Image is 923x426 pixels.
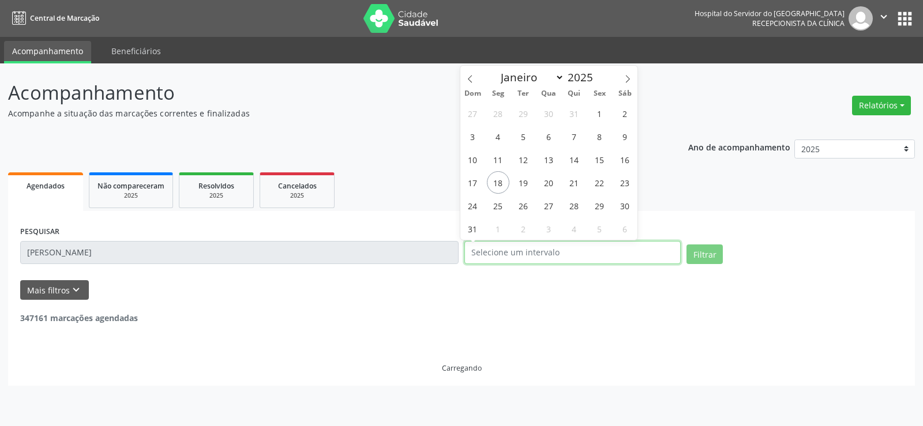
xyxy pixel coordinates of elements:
select: Month [496,69,565,85]
span: Agosto 16, 2025 [614,148,636,171]
span: Sex [587,90,612,97]
span: Setembro 1, 2025 [487,217,509,240]
div: 2025 [268,191,326,200]
button: Mais filtroskeyboard_arrow_down [20,280,89,300]
span: Agosto 5, 2025 [512,125,535,148]
span: Ter [511,90,536,97]
span: Agosto 14, 2025 [563,148,586,171]
span: Cancelados [278,181,317,191]
span: Agosto 29, 2025 [588,194,611,217]
input: Year [564,70,602,85]
span: Agosto 25, 2025 [487,194,509,217]
span: Qua [536,90,561,97]
span: Agosto 18, 2025 [487,171,509,194]
span: Agosto 27, 2025 [538,194,560,217]
span: Agosto 10, 2025 [461,148,484,171]
div: Hospital do Servidor do [GEOGRAPHIC_DATA] [695,9,845,18]
span: Agosto 1, 2025 [588,102,611,125]
span: Resolvidos [198,181,234,191]
p: Acompanhe a situação das marcações correntes e finalizadas [8,107,643,119]
span: Qui [561,90,587,97]
input: Nome, código do beneficiário ou CPF [20,241,459,264]
span: Agosto 2, 2025 [614,102,636,125]
span: Setembro 2, 2025 [512,217,535,240]
img: img [849,6,873,31]
span: Agosto 31, 2025 [461,217,484,240]
span: Central de Marcação [30,13,99,23]
span: Setembro 5, 2025 [588,217,611,240]
span: Sáb [612,90,637,97]
span: Agosto 28, 2025 [563,194,586,217]
span: Agosto 13, 2025 [538,148,560,171]
span: Agosto 23, 2025 [614,171,636,194]
span: Agosto 24, 2025 [461,194,484,217]
span: Recepcionista da clínica [752,18,845,28]
span: Julho 30, 2025 [538,102,560,125]
span: Agosto 8, 2025 [588,125,611,148]
span: Seg [485,90,511,97]
button: Filtrar [686,244,723,264]
span: Setembro 3, 2025 [538,217,560,240]
span: Julho 31, 2025 [563,102,586,125]
strong: 347161 marcações agendadas [20,312,138,323]
input: Selecione um intervalo [464,241,681,264]
span: Setembro 6, 2025 [614,217,636,240]
span: Agosto 30, 2025 [614,194,636,217]
span: Agosto 20, 2025 [538,171,560,194]
span: Julho 28, 2025 [487,102,509,125]
span: Agosto 7, 2025 [563,125,586,148]
a: Beneficiários [103,41,169,61]
a: Acompanhamento [4,41,91,63]
button:  [873,6,895,31]
span: Agosto 6, 2025 [538,125,560,148]
span: Setembro 4, 2025 [563,217,586,240]
span: Agosto 4, 2025 [487,125,509,148]
span: Agosto 22, 2025 [588,171,611,194]
span: Agosto 26, 2025 [512,194,535,217]
span: Agosto 11, 2025 [487,148,509,171]
div: 2025 [187,191,245,200]
button: Relatórios [852,96,911,115]
span: Agosto 17, 2025 [461,171,484,194]
i:  [877,10,890,23]
button: apps [895,9,915,29]
span: Agosto 12, 2025 [512,148,535,171]
label: PESQUISAR [20,223,59,241]
span: Agosto 21, 2025 [563,171,586,194]
span: Não compareceram [97,181,164,191]
span: Julho 27, 2025 [461,102,484,125]
i: keyboard_arrow_down [70,284,82,296]
span: Agosto 15, 2025 [588,148,611,171]
a: Central de Marcação [8,9,99,28]
span: Dom [460,90,486,97]
div: Carregando [442,363,482,373]
span: Agosto 9, 2025 [614,125,636,148]
span: Agosto 19, 2025 [512,171,535,194]
p: Ano de acompanhamento [688,140,790,154]
span: Julho 29, 2025 [512,102,535,125]
div: 2025 [97,191,164,200]
span: Agosto 3, 2025 [461,125,484,148]
p: Acompanhamento [8,78,643,107]
span: Agendados [27,181,65,191]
